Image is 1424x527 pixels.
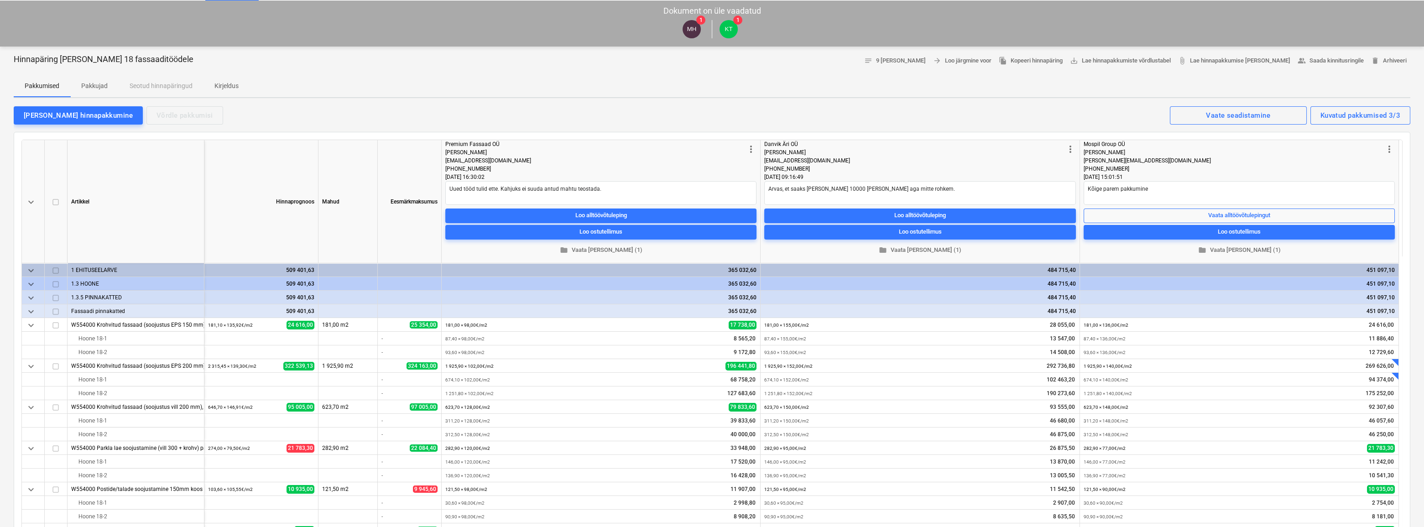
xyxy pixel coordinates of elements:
[71,318,200,331] div: W554000 Krohvitud fassaad (soojustus EPS 150 mm) parapet
[894,210,946,221] div: Loo alltöövõtuleping
[1218,227,1261,237] div: Loo ostutellimus
[68,140,204,263] div: Artikkel
[1368,458,1395,466] span: 11 242,00
[208,304,314,318] div: 509 401,63
[1052,513,1076,521] span: 8 635,50
[445,263,756,277] div: 365 032,60
[1070,56,1171,66] span: Lae hinnapakkumiste võrdlustabel
[864,56,926,66] span: 9 [PERSON_NAME]
[204,140,318,263] div: Hinnaprognoos
[995,54,1066,68] button: Kopeeri hinnapäring
[26,484,37,495] span: keyboard_arrow_down
[764,291,1076,304] div: 484 715,40
[729,321,756,329] span: 17 738,00
[445,291,756,304] div: 365 032,60
[764,148,1065,157] div: [PERSON_NAME]
[1046,376,1076,384] span: 102 463,20
[764,350,806,355] small: 93,60 × 155,00€ / m2
[287,403,314,412] span: 95 005,00
[26,197,37,208] span: keyboard_arrow_down
[999,57,1007,65] span: file_copy
[764,514,803,519] small: 90,90 × 95,00€ / m2
[764,473,806,478] small: 136,90 × 95,00€ / m2
[1368,376,1395,384] span: 94 374,00
[764,391,813,396] small: 1 251,80 × 152,00€ / m2
[71,386,200,400] div: Hoone 18-2
[26,306,37,317] span: keyboard_arrow_down
[378,332,442,345] div: -
[1320,110,1400,121] div: Kuvatud pakkumised 3/3
[1049,444,1076,452] span: 26 875,50
[1371,513,1395,521] span: 8 181,00
[560,246,568,254] span: folder
[445,181,756,205] textarea: Uued tööd tulid ette. Kahjuks ei suuda antud mahtu teostada.
[71,291,200,304] div: 1.3.5 PINNAKATTED
[26,279,37,290] span: keyboard_arrow_down
[764,418,809,423] small: 311,20 × 150,00€ / m2
[764,165,1065,173] div: [PHONE_NUMBER]
[445,304,756,318] div: 365 032,60
[445,148,746,157] div: [PERSON_NAME]
[81,81,108,91] p: Pakkujad
[1365,362,1395,370] span: 269 626,00
[733,16,742,25] span: 1
[764,432,809,437] small: 312,50 × 150,00€ / m2
[764,181,1076,205] textarea: Arvas, et saaks [PERSON_NAME] 10000 [PERSON_NAME] aga mitte rohkem.
[1208,210,1270,221] div: Vaata alltöövõtulepingut
[733,349,756,356] span: 9 172,80
[764,173,1076,181] div: [DATE] 09:16:49
[933,57,941,65] span: arrow_forward
[764,157,850,164] span: [EMAIL_ADDRESS][DOMAIN_NAME]
[208,446,250,451] small: 274,00 × 79,50€ / m2
[768,245,1072,256] span: Vaata [PERSON_NAME] (1)
[71,482,200,496] div: W554000 Postide/talade soojustamine 150mm koos krohviga
[1084,446,1126,451] small: 282,90 × 77,00€ / m2
[445,209,756,223] button: Loo alltöövõtuleping
[445,391,494,396] small: 1 251,80 × 102,00€ / m2
[1070,57,1078,65] span: save_alt
[24,110,133,121] div: [PERSON_NAME] hinnapakkumine
[445,157,531,164] span: [EMAIL_ADDRESS][DOMAIN_NAME]
[26,292,37,303] span: keyboard_arrow_down
[730,472,756,480] span: 16 428,00
[318,359,378,373] div: 1 925,90 m2
[1084,181,1395,205] textarea: Kõige parem pakkumine
[1384,144,1395,155] span: more_vert
[1084,225,1395,240] button: Loo ostutellimus
[1368,349,1395,356] span: 12 729,60
[730,376,756,384] span: 68 758,20
[764,225,1076,240] button: Loo ostutellimus
[1084,165,1384,173] div: [PHONE_NUMBER]
[1052,499,1076,507] span: 2 907,00
[663,5,761,16] p: Dokument on üle vaadatud
[208,263,314,277] div: 509 401,63
[14,106,143,125] button: [PERSON_NAME] hinnapakkumine
[318,400,378,414] div: 623,70 m2
[1084,243,1395,257] button: Vaata [PERSON_NAME] (1)
[410,444,438,452] span: 22 084,40
[445,473,490,478] small: 136,90 × 120,00€ / m2
[764,243,1076,257] button: Vaata [PERSON_NAME] (1)
[208,487,253,492] small: 103,60 × 105,55€ / m2
[26,443,37,454] span: keyboard_arrow_down
[445,459,490,464] small: 146,00 × 120,00€ / m2
[764,377,809,382] small: 674,10 × 152,00€ / m2
[378,345,442,359] div: -
[1084,391,1132,396] small: 1 251,80 × 140,00€ / m2
[413,485,438,493] span: 9 945,60
[929,54,995,68] button: Loo järgmine voor
[445,364,494,369] small: 1 925,90 × 102,00€ / m2
[445,323,487,328] small: 181,00 × 98,00€ / m2
[579,227,622,237] div: Loo ostutellimus
[283,362,314,370] span: 322 539,13
[730,417,756,425] span: 39 833,60
[1087,245,1391,256] span: Vaata [PERSON_NAME] (1)
[764,405,809,410] small: 623,70 × 150,00€ / m2
[1084,514,1123,519] small: 90,90 × 90,00€ / m2
[726,390,756,397] span: 127 683,60
[1206,110,1270,121] div: Vaate seadistamine
[71,263,200,277] div: 1 EHITUSEELARVE
[730,458,756,466] span: 17 520,00
[1084,263,1395,277] div: 451 097,10
[1084,377,1128,382] small: 674,10 × 140,00€ / m2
